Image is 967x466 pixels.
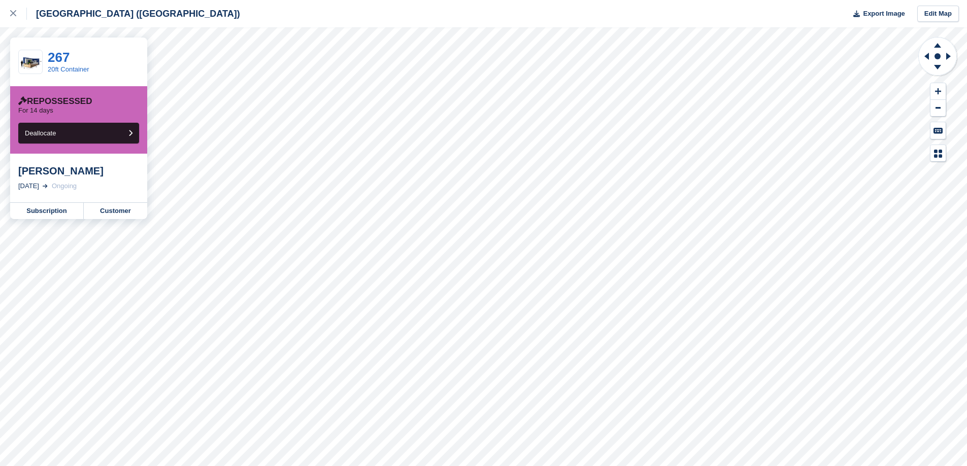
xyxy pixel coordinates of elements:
[930,122,946,139] button: Keyboard Shortcuts
[10,203,84,219] a: Subscription
[27,8,240,20] div: [GEOGRAPHIC_DATA] ([GEOGRAPHIC_DATA])
[863,9,905,19] span: Export Image
[18,123,139,144] button: Deallocate
[25,129,56,137] span: Deallocate
[18,96,92,106] div: Repossessed
[18,106,53,115] p: For 14 days
[84,203,147,219] a: Customer
[930,83,946,100] button: Zoom In
[18,181,39,191] div: [DATE]
[917,6,959,22] a: Edit Map
[930,100,946,117] button: Zoom Out
[18,165,139,177] div: [PERSON_NAME]
[48,50,70,65] a: 267
[52,181,77,191] div: Ongoing
[19,54,42,69] img: 20ft%20Pic.png
[930,145,946,162] button: Map Legend
[847,6,905,22] button: Export Image
[48,65,89,73] a: 20ft Container
[43,184,48,188] img: arrow-right-light-icn-cde0832a797a2874e46488d9cf13f60e5c3a73dbe684e267c42b8395dfbc2abf.svg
